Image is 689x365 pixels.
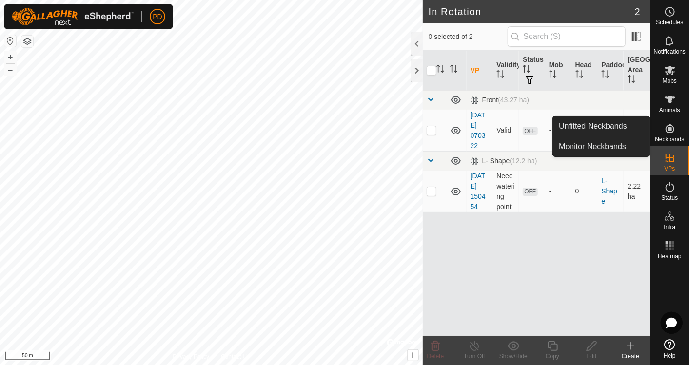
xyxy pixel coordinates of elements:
[408,350,418,361] button: i
[549,186,568,196] div: -
[624,110,650,151] td: 4.78 ha
[492,171,519,212] td: Need watering point
[559,141,626,153] span: Monitor Neckbands
[496,72,504,79] p-sorticon: Activate to sort
[661,195,678,201] span: Status
[4,51,16,63] button: +
[635,4,640,19] span: 2
[664,224,675,230] span: Infra
[471,111,486,150] a: [DATE] 070322
[471,157,537,165] div: L- Shape
[492,51,519,91] th: Validity
[450,66,458,74] p-sorticon: Activate to sort
[624,51,650,91] th: [GEOGRAPHIC_DATA] Area
[663,78,677,84] span: Mobs
[549,72,557,79] p-sorticon: Activate to sort
[498,96,529,104] span: (43.27 ha)
[597,51,624,91] th: Paddock
[153,12,162,22] span: PD
[455,352,494,361] div: Turn Off
[655,136,684,142] span: Neckbands
[601,72,609,79] p-sorticon: Activate to sort
[664,166,675,172] span: VPs
[549,125,568,135] div: -
[628,77,635,84] p-sorticon: Activate to sort
[523,188,537,196] span: OFF
[575,72,583,79] p-sorticon: Activate to sort
[656,19,683,25] span: Schedules
[4,35,16,47] button: Reset Map
[624,171,650,212] td: 2.22 ha
[654,49,686,55] span: Notifications
[571,51,598,91] th: Head
[559,120,627,132] span: Unfitted Neckbands
[429,6,635,18] h2: In Rotation
[436,66,444,74] p-sorticon: Activate to sort
[523,127,537,135] span: OFF
[494,352,533,361] div: Show/Hide
[658,253,682,259] span: Heatmap
[553,137,650,156] a: Monitor Neckbands
[221,352,250,361] a: Contact Us
[523,66,531,74] p-sorticon: Activate to sort
[508,26,626,47] input: Search (S)
[471,96,530,104] div: Front
[492,110,519,151] td: Valid
[571,110,598,151] td: 0
[533,352,572,361] div: Copy
[173,352,209,361] a: Privacy Policy
[611,352,650,361] div: Create
[519,51,545,91] th: Status
[545,51,571,91] th: Mob
[510,157,537,165] span: (12.2 ha)
[429,32,508,42] span: 0 selected of 2
[664,353,676,359] span: Help
[427,353,444,360] span: Delete
[12,8,134,25] img: Gallagher Logo
[553,116,650,136] a: Unfitted Neckbands
[571,171,598,212] td: 0
[659,107,680,113] span: Animals
[572,352,611,361] div: Edit
[412,351,413,359] span: i
[650,335,689,363] a: Help
[601,177,617,205] a: L- Shape
[467,51,493,91] th: VP
[4,64,16,76] button: –
[471,172,486,211] a: [DATE] 150454
[21,36,33,47] button: Map Layers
